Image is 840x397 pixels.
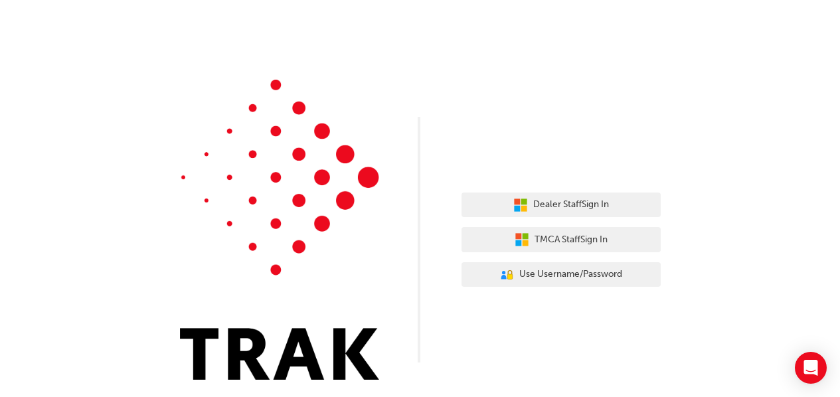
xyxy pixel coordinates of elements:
button: Dealer StaffSign In [462,193,661,218]
button: TMCA StaffSign In [462,227,661,252]
button: Use Username/Password [462,262,661,287]
span: Use Username/Password [519,267,622,282]
span: Dealer Staff Sign In [533,197,609,212]
img: Trak [180,80,379,380]
div: Open Intercom Messenger [795,352,827,384]
span: TMCA Staff Sign In [535,232,608,248]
